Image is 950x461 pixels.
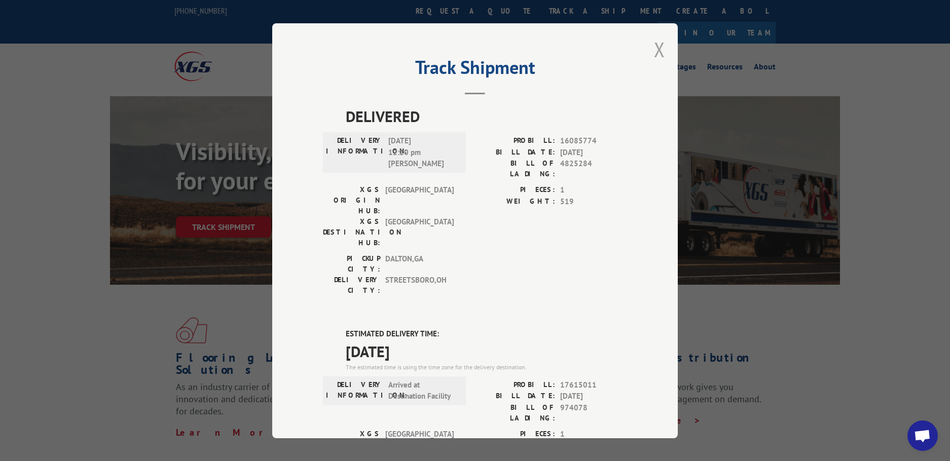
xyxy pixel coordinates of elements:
[346,328,627,340] label: ESTIMATED DELIVERY TIME:
[475,379,555,391] label: PROBILL:
[385,216,454,248] span: [GEOGRAPHIC_DATA]
[475,391,555,402] label: BILL DATE:
[560,402,627,423] span: 974078
[346,362,627,371] div: The estimated time is using the time zone for the delivery destination.
[323,60,627,80] h2: Track Shipment
[326,135,383,170] label: DELIVERY INFORMATION:
[560,135,627,147] span: 16085774
[475,158,555,179] label: BILL OF LADING:
[385,253,454,275] span: DALTON , GA
[346,105,627,128] span: DELIVERED
[388,379,457,402] span: Arrived at Destination Facility
[560,146,627,158] span: [DATE]
[475,184,555,196] label: PIECES:
[346,339,627,362] span: [DATE]
[323,216,380,248] label: XGS DESTINATION HUB:
[326,379,383,402] label: DELIVERY INFORMATION:
[323,184,380,216] label: XGS ORIGIN HUB:
[560,391,627,402] span: [DATE]
[323,428,380,460] label: XGS ORIGIN HUB:
[560,379,627,391] span: 17615011
[385,275,454,296] span: STREETSBORO , OH
[475,135,555,147] label: PROBILL:
[385,184,454,216] span: [GEOGRAPHIC_DATA]
[907,420,938,451] div: Open chat
[388,135,457,170] span: [DATE] 12:20 pm [PERSON_NAME]
[560,184,627,196] span: 1
[323,253,380,275] label: PICKUP CITY:
[560,196,627,207] span: 519
[475,196,555,207] label: WEIGHT:
[475,146,555,158] label: BILL DATE:
[323,275,380,296] label: DELIVERY CITY:
[560,158,627,179] span: 4825284
[654,36,665,63] button: Close modal
[475,428,555,440] label: PIECES:
[385,428,454,460] span: [GEOGRAPHIC_DATA]
[560,428,627,440] span: 1
[475,402,555,423] label: BILL OF LADING:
